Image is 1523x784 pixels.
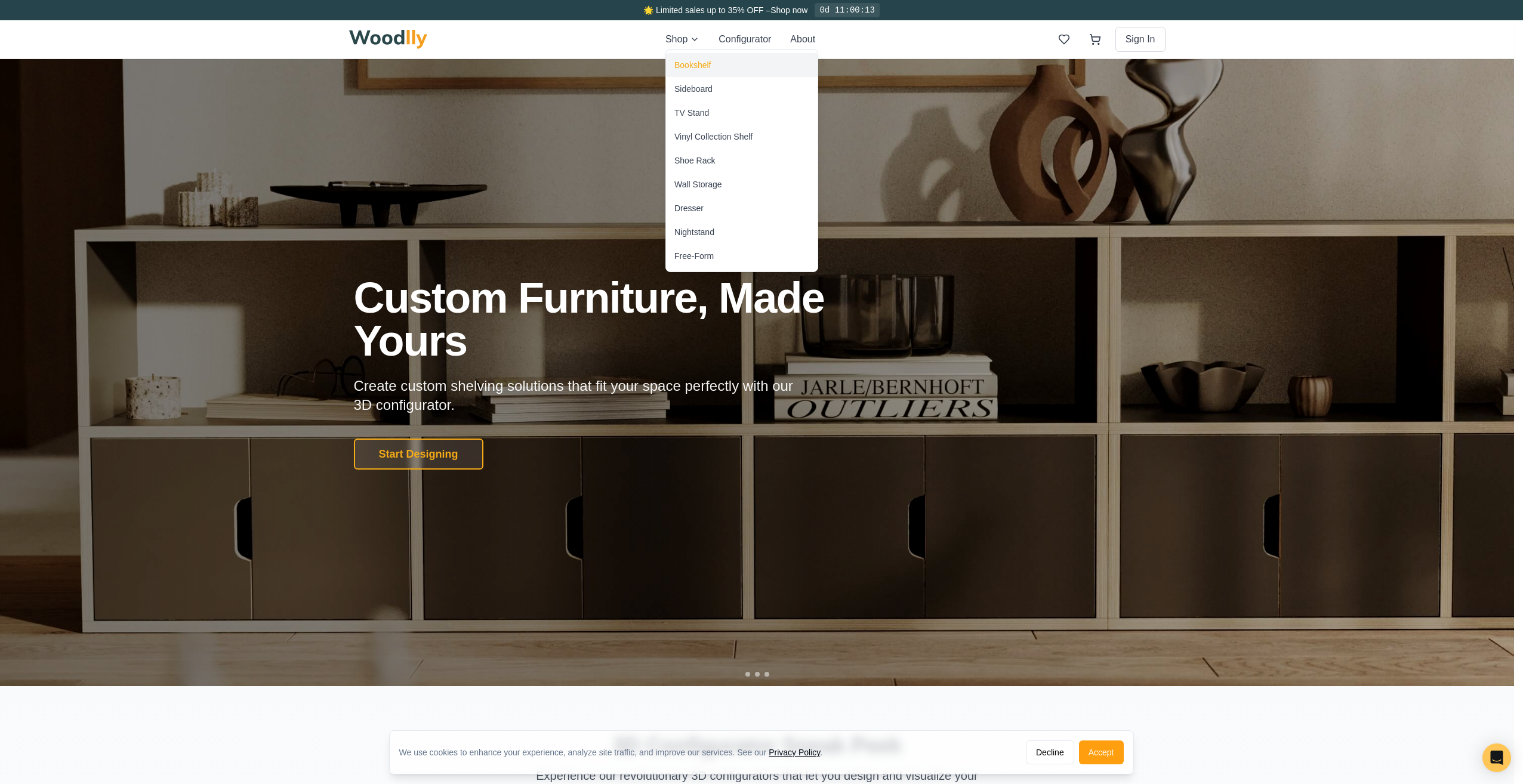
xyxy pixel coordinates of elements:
[674,202,704,214] div: Dresser
[674,107,709,119] div: TV Stand
[674,83,713,95] div: Sideboard
[674,131,753,143] div: Vinyl Collection Shelf
[665,49,818,272] div: Shop
[674,226,714,238] div: Nightstand
[674,250,714,262] div: Free-Form
[674,178,722,190] div: Wall Storage
[674,59,711,71] div: Bookshelf
[674,155,715,166] div: Shoe Rack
